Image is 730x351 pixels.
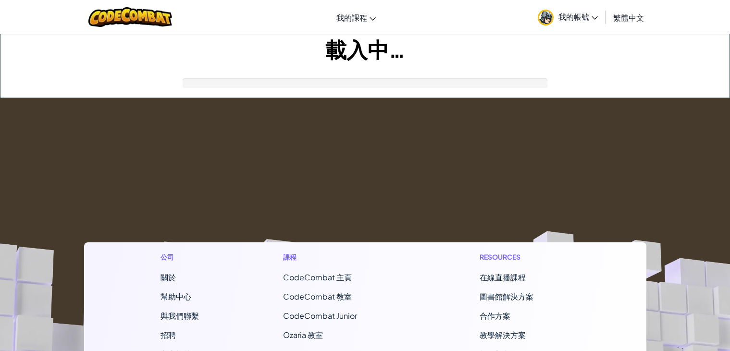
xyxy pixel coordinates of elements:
span: 我的帳號 [558,12,598,22]
h1: 載入中… [0,34,730,64]
img: CodeCombat logo [88,7,173,27]
a: 在線直播課程 [480,272,526,282]
img: avatar [538,10,554,25]
a: 繁體中文 [608,4,649,30]
span: 繁體中文 [613,13,644,23]
a: 我的帳號 [533,2,603,32]
span: 我的課程 [336,13,367,23]
a: 幫助中心 [161,291,191,301]
a: CodeCombat 教室 [283,291,352,301]
span: 與我們聯繫 [161,311,199,321]
h1: 課程 [283,252,396,262]
a: 我的課程 [332,4,381,30]
a: 教學解決方案 [480,330,526,340]
a: 招聘 [161,330,176,340]
a: 圖書館解決方案 [480,291,533,301]
a: CodeCombat Junior [283,311,357,321]
h1: 公司 [161,252,199,262]
h1: Resources [480,252,569,262]
a: 合作方案 [480,311,510,321]
span: CodeCombat 主頁 [283,272,352,282]
a: 關於 [161,272,176,282]
a: Ozaria 教室 [283,330,323,340]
